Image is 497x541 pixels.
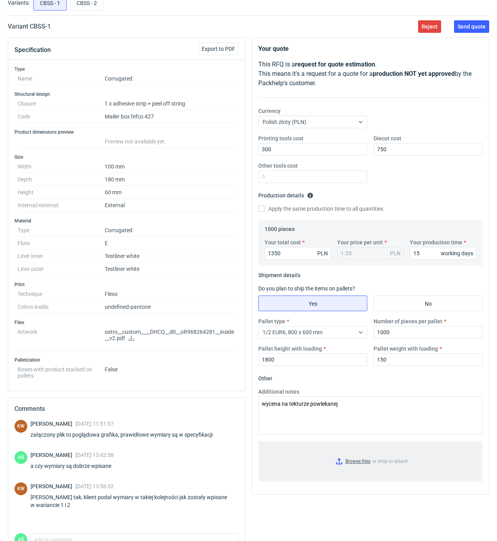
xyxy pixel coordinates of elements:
h3: Print [14,281,239,288]
button: Specification [14,41,51,59]
span: [PERSON_NAME] [30,483,75,489]
legend: 1000 pieces [265,223,295,232]
input: 0 [258,170,367,183]
legend: Production details [258,189,313,199]
dd: Mailer box fefco 427 [105,110,236,123]
span: [DATE] 11:51:57 [75,421,114,427]
button: Export to PDF [198,43,239,55]
label: Your total cost [265,238,301,246]
input: 0 [374,353,483,366]
dt: Closure [18,97,105,110]
figcaption: AŚ [14,451,27,464]
input: 0 [265,247,331,260]
h3: Palletization [14,357,239,363]
dt: Name [18,72,105,85]
dd: False [105,363,236,379]
dt: Liner outer [18,263,105,276]
label: or drop to attach [259,441,482,481]
h3: Files [14,319,239,326]
legend: Shipment details [258,269,300,278]
dt: Width [18,160,105,173]
div: PLN [317,249,328,257]
label: Diecut cost [374,134,401,142]
h3: Product dimensions preview [14,129,239,135]
input: 0 [374,326,483,339]
div: a czy wymiary są dobrze wpisane [30,462,121,470]
dt: Liner inner [18,250,105,263]
strong: request for quote estimation [295,61,375,68]
h2: Variant CBSS - 1 [8,22,51,31]
span: Export to PDF [202,46,235,52]
label: Pallet height with loading [258,345,322,353]
span: [DATE] 13:42:58 [75,452,114,458]
dd: Corrugated [105,72,236,85]
div: Klaudia Wiśniewska [14,482,27,495]
label: Yes [258,296,367,311]
dt: Type [18,224,105,237]
input: 0 [258,353,367,366]
label: Do you plan to ship the items on pallets? [258,285,355,292]
label: Apply the same production time to all quantities [258,205,383,213]
label: Your price per unit [337,238,383,246]
label: Your production time [410,238,462,246]
dd: 60 mm [105,186,236,199]
dd: External [105,199,236,212]
dt: Height [18,186,105,199]
p: This RFQ is a . This means it's a request for a quote for a by the Packhelp's customer. [258,60,483,88]
span: Preview not available yet. [105,138,166,145]
label: Currency [258,107,281,115]
figcaption: KW [14,420,27,433]
label: Pallet type [258,317,285,325]
h3: Structural design [14,91,239,97]
dt: Depth [18,173,105,186]
label: Printing tools cost [258,134,304,142]
dd: Flexo [105,288,236,301]
figcaption: KW [14,482,27,495]
dt: Colors inside [18,301,105,313]
input: 0 [410,247,476,260]
p: ostro__custom____DHCQ__d0__oR968264281__inside__v2.pdf [105,329,236,342]
dt: Flute [18,237,105,250]
button: Reject [418,20,441,33]
input: 0 [258,143,367,156]
button: Send quote [454,20,489,33]
input: 0 [374,143,483,156]
span: Reject [422,24,438,29]
h2: Comments [14,404,239,414]
dd: Testliner white [105,263,236,276]
span: Send quote [458,24,486,29]
dt: Code [18,110,105,123]
dt: Artwork [18,326,105,351]
legend: Other [258,372,272,382]
div: załączony plik to poglądowa grafika, prawidłowe wymiary są w specyfikacji [30,431,222,439]
span: Polish złoty (PLN) [263,119,306,125]
dd: 180 mm [105,173,236,186]
div: PLN [390,249,400,257]
h3: Size [14,154,239,160]
dd: Corrugated [105,224,236,237]
div: [PERSON_NAME] tak, klient podał wymiary w takiej kolejności jak zostały wpisane w wariancie 1 i 2 [30,493,239,509]
div: working days [441,249,473,257]
strong: production NOT yet approved [373,70,455,77]
dd: Testliner white [105,250,236,263]
strong: Your quote [258,45,289,52]
span: [PERSON_NAME] [30,421,75,427]
dt: Technique [18,288,105,301]
dd: undefined-pantone [105,301,236,313]
dd: 100 mm [105,160,236,173]
label: No [374,296,483,311]
label: Additional notes [258,388,299,396]
textarea: wycena na tekturze powlekanej [258,396,483,435]
h3: Type [14,66,239,72]
div: Klaudia Wiśniewska [14,420,27,433]
dd: 1 x adhesive strip + peel off string [105,97,236,110]
span: [PERSON_NAME] [30,452,75,458]
div: Adrian Świerżewski [14,451,27,464]
h3: Material [14,218,239,224]
label: Pallet weight with loading [374,345,438,353]
dt: Internal/external [18,199,105,212]
label: Other tools cost [258,162,298,170]
dd: E [105,237,236,250]
label: Number of pieces per pallet [374,317,442,325]
dt: Boxes with product stacked on pallets [18,363,105,379]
